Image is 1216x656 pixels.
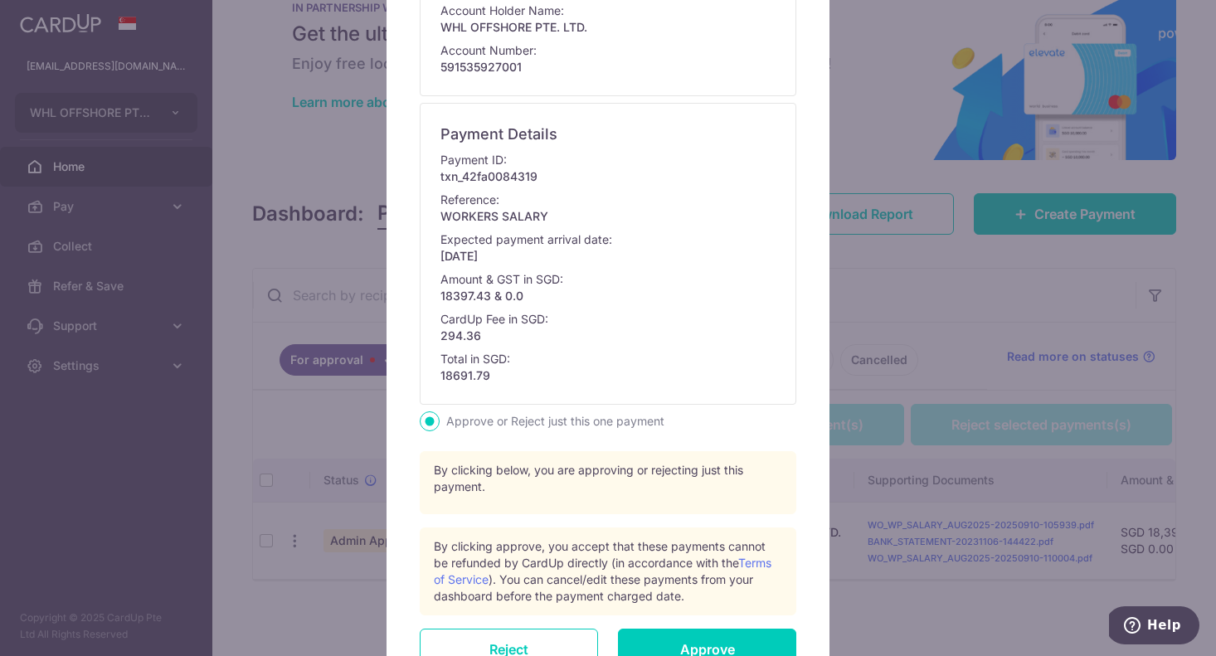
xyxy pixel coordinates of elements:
p: txn_42fa0084319 [440,168,776,185]
h6: Payment Details [440,125,776,144]
p: 591535927001 [440,59,776,75]
p: 18397.43 & 0.0 [440,288,776,304]
div: By clicking approve, you accept that these payments cannot be refunded by CardUp directly (in acc... [434,538,782,605]
p: Expected payment arrival date: [440,231,612,248]
p: CardUp Fee in SGD: [440,311,548,328]
iframe: Opens a widget where you can find more information [1109,606,1199,648]
p: Amount & GST in SGD: [440,271,563,288]
p: By clicking below, you are approving or rejecting just this payment. [434,462,782,495]
p: Payment ID: [440,152,507,168]
p: [DATE] [440,248,776,265]
p: Total in SGD: [440,351,510,367]
p: Account Number: [440,42,537,59]
p: 18691.79 [440,367,776,384]
p: 294.36 [440,328,776,344]
p: Account Holder Name: [440,2,564,19]
label: Approve or Reject just this one payment [443,411,664,431]
p: Reference: [440,192,499,208]
p: WORKERS SALARY [440,208,776,225]
p: WHL OFFSHORE PTE. LTD. [440,19,776,36]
